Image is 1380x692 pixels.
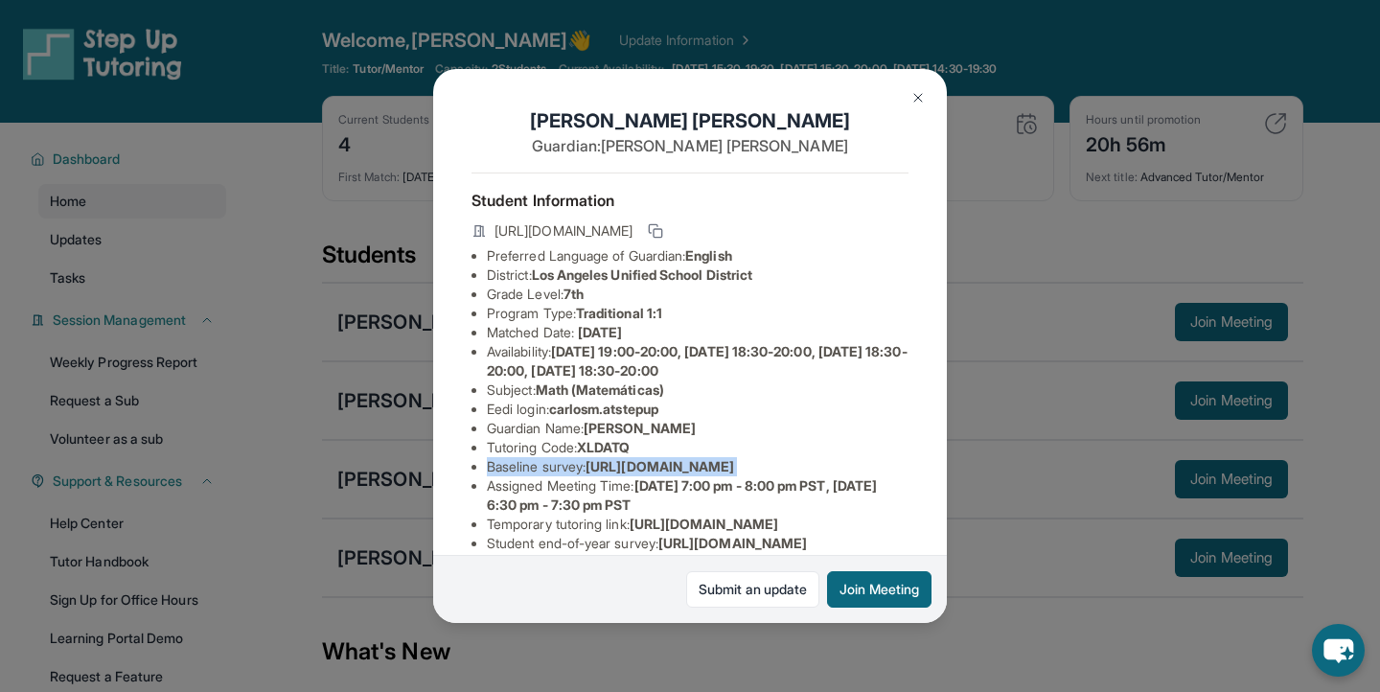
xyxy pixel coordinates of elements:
li: Tutoring Code : [487,438,908,457]
span: 7th [563,286,584,302]
li: Assigned Meeting Time : [487,476,908,515]
span: [PERSON_NAME] [584,420,696,436]
h4: Student Information [471,189,908,212]
span: [DATE] 19:00-20:00, [DATE] 18:30-20:00, [DATE] 18:30-20:00, [DATE] 18:30-20:00 [487,343,908,379]
button: chat-button [1312,624,1365,677]
span: XLDATQ [577,439,630,455]
li: Eedi login : [487,400,908,419]
span: carlosm.atstepup [549,401,658,417]
span: [DATE] [578,324,622,340]
button: Copy link [644,219,667,242]
a: Submit an update [686,571,819,608]
li: Temporary tutoring link : [487,515,908,534]
li: Program Type: [487,304,908,323]
span: Los Angeles Unified School District [532,266,752,283]
li: Student Learning Portal Link (requires tutoring code) : [487,553,908,591]
li: Matched Date: [487,323,908,342]
li: District: [487,265,908,285]
span: [URL][DOMAIN_NAME] [586,458,734,474]
span: [DATE] 7:00 pm - 8:00 pm PST, [DATE] 6:30 pm - 7:30 pm PST [487,477,877,513]
h1: [PERSON_NAME] [PERSON_NAME] [471,107,908,134]
span: Math (Matemáticas) [536,381,664,398]
span: [URL][DOMAIN_NAME] [494,221,632,241]
button: Join Meeting [827,571,931,608]
li: Baseline survey : [487,457,908,476]
li: Student end-of-year survey : [487,534,908,553]
li: Availability: [487,342,908,381]
p: Guardian: [PERSON_NAME] [PERSON_NAME] [471,134,908,157]
li: Preferred Language of Guardian: [487,246,908,265]
li: Grade Level: [487,285,908,304]
span: English [685,247,732,264]
li: Subject : [487,381,908,400]
img: Close Icon [910,90,926,105]
li: Guardian Name : [487,419,908,438]
span: [URL][DOMAIN_NAME] [658,535,807,551]
span: Traditional 1:1 [576,305,662,321]
span: [URL][DOMAIN_NAME] [630,516,778,532]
